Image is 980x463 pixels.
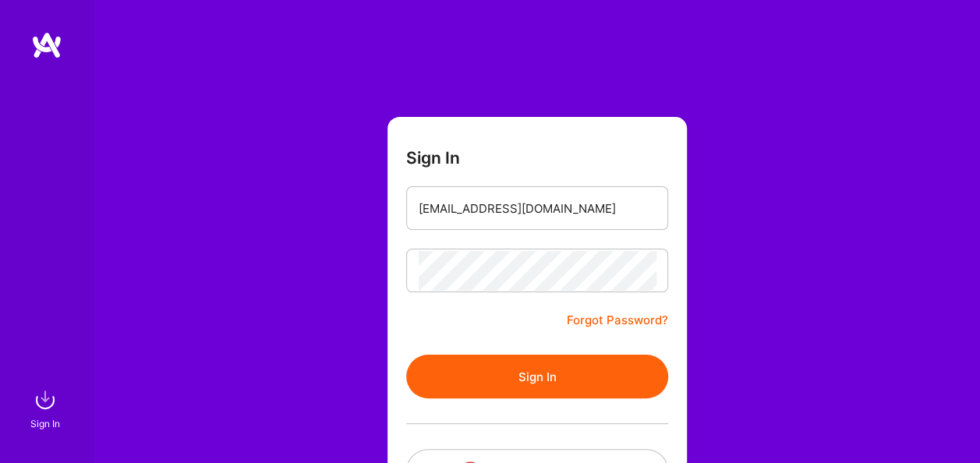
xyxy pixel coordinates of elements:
h3: Sign In [406,148,460,168]
button: Sign In [406,355,668,398]
input: Email... [419,189,656,228]
a: Forgot Password? [567,311,668,330]
a: sign inSign In [33,384,61,432]
img: sign in [30,384,61,415]
div: Sign In [30,415,60,432]
img: logo [31,31,62,59]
